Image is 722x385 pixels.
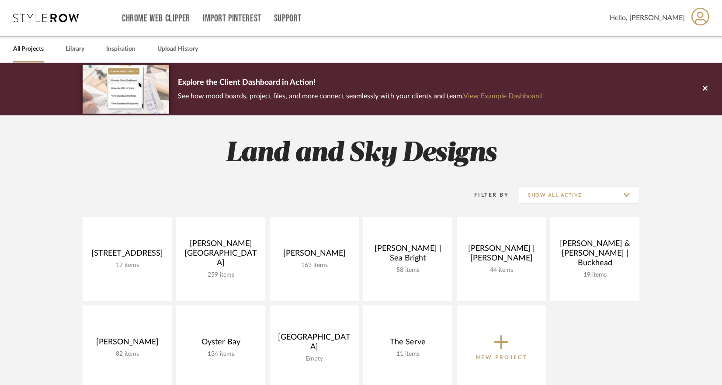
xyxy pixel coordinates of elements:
div: [PERSON_NAME] | Sea Bright [370,244,445,267]
div: 11 items [370,350,445,358]
a: Chrome Web Clipper [122,15,190,22]
span: Hello, [PERSON_NAME] [610,13,685,23]
div: Filter By [463,191,509,199]
a: Upload History [157,43,198,55]
div: 259 items [183,271,258,279]
div: [PERSON_NAME][GEOGRAPHIC_DATA] [183,239,258,271]
p: See how mood boards, project files, and more connect seamlessly with your clients and team. [178,90,542,102]
div: [PERSON_NAME] [90,337,165,350]
div: 82 items [90,350,165,358]
a: Library [66,43,84,55]
div: 17 items [90,262,165,269]
div: 134 items [183,350,258,358]
div: 19 items [557,271,632,279]
div: [PERSON_NAME] & [PERSON_NAME] | Buckhead [557,239,632,271]
p: Explore the Client Dashboard in Action! [178,76,542,90]
div: [GEOGRAPHIC_DATA] [277,333,352,355]
a: View Example Dashboard [463,93,542,100]
div: Empty [277,355,352,363]
a: Support [274,15,302,22]
h2: Land and Sky Designs [46,137,676,170]
div: [PERSON_NAME] | [PERSON_NAME] [464,244,539,267]
div: 163 items [277,262,352,269]
div: The Serve [370,337,445,350]
a: All Projects [13,43,44,55]
div: [STREET_ADDRESS] [90,249,165,262]
div: Oyster Bay [183,337,258,350]
div: 58 items [370,267,445,274]
a: Import Pinterest [203,15,261,22]
div: [PERSON_NAME] [277,249,352,262]
a: Inspiration [106,43,135,55]
img: d5d033c5-7b12-40c2-a960-1ecee1989c38.png [83,65,169,113]
p: New Project [476,353,527,362]
div: 44 items [464,267,539,274]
